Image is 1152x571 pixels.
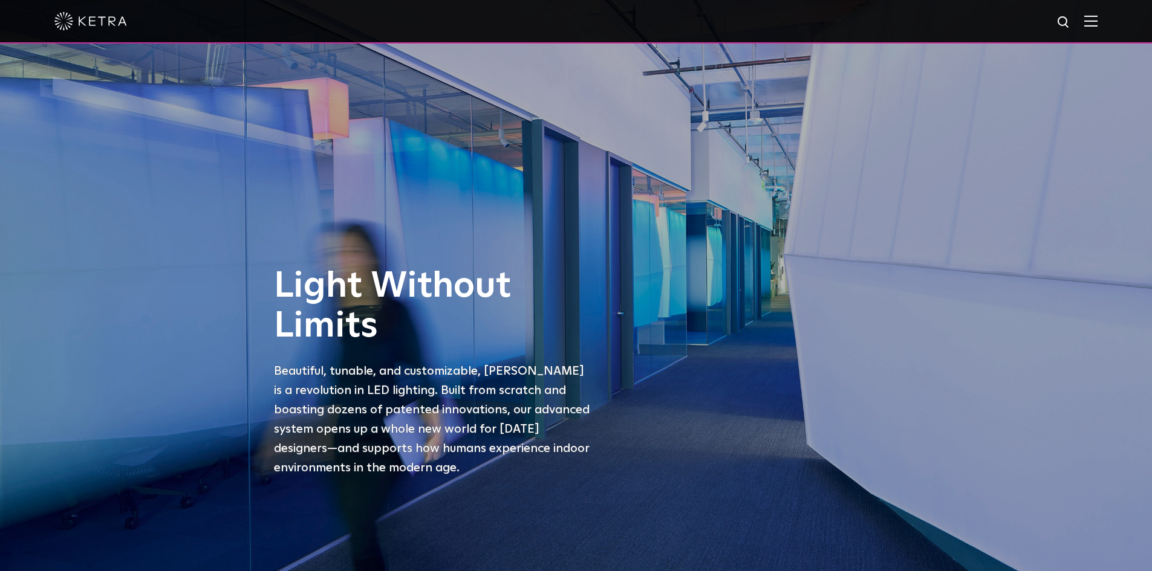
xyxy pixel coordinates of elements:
img: search icon [1056,15,1072,30]
img: ketra-logo-2019-white [54,12,127,30]
p: Beautiful, tunable, and customizable, [PERSON_NAME] is a revolution in LED lighting. Built from s... [274,361,594,477]
h1: Light Without Limits [274,266,594,346]
img: Hamburger%20Nav.svg [1084,15,1098,27]
span: —and supports how humans experience indoor environments in the modern age. [274,442,590,474]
